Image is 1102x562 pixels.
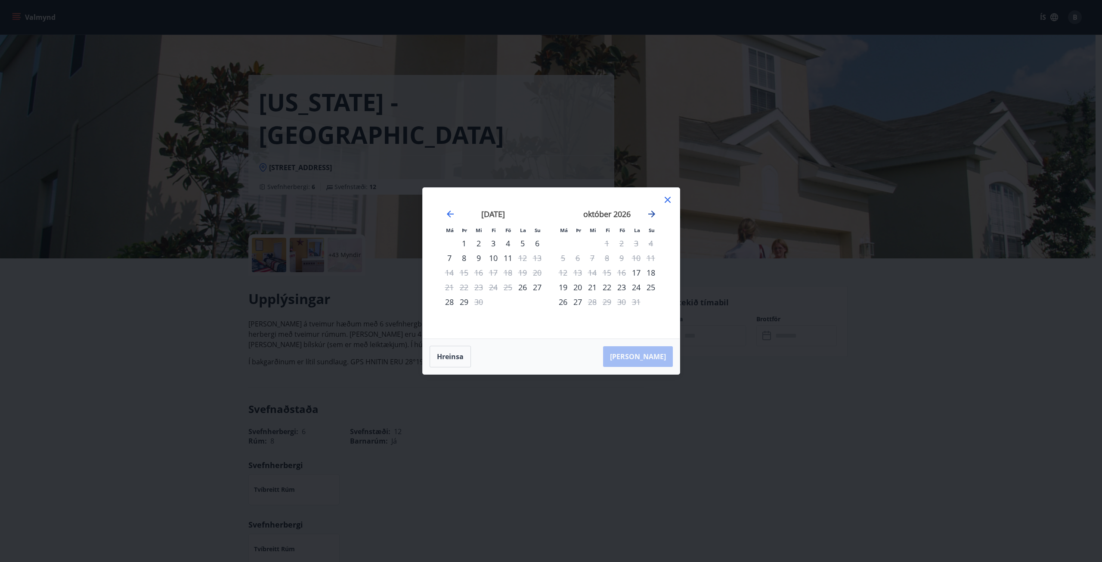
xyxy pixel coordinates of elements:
button: Hreinsa [430,346,471,367]
td: Choose þriðjudagur, 20. október 2026 as your check-in date. It’s available. [570,280,585,295]
td: Not available. sunnudagur, 13. september 2026 [530,251,545,265]
div: Aðeins útritun í boði [471,295,486,309]
small: Su [649,227,655,233]
td: Not available. fimmtudagur, 1. október 2026 [600,236,614,251]
td: Not available. mánudagur, 21. september 2026 [442,280,457,295]
div: 5 [515,236,530,251]
td: Choose fimmtudagur, 10. september 2026 as your check-in date. It’s available. [486,251,501,265]
td: Not available. laugardagur, 10. október 2026 [629,251,644,265]
td: Choose sunnudagur, 25. október 2026 as your check-in date. It’s available. [644,280,658,295]
small: Mi [590,227,596,233]
td: Not available. föstudagur, 9. október 2026 [614,251,629,265]
small: Má [446,227,454,233]
td: Not available. föstudagur, 25. september 2026 [501,280,515,295]
td: Not available. fimmtudagur, 8. október 2026 [600,251,614,265]
td: Not available. laugardagur, 12. september 2026 [515,251,530,265]
td: Choose sunnudagur, 18. október 2026 as your check-in date. It’s available. [644,265,658,280]
td: Choose fimmtudagur, 3. september 2026 as your check-in date. It’s available. [486,236,501,251]
div: Calendar [433,198,669,328]
td: Choose miðvikudagur, 2. september 2026 as your check-in date. It’s available. [471,236,486,251]
td: Choose mánudagur, 7. september 2026 as your check-in date. It’s available. [442,251,457,265]
td: Choose laugardagur, 5. september 2026 as your check-in date. It’s available. [515,236,530,251]
td: Not available. laugardagur, 19. september 2026 [515,265,530,280]
div: 24 [629,280,644,295]
td: Not available. miðvikudagur, 30. september 2026 [471,295,486,309]
div: 2 [471,236,486,251]
td: Choose þriðjudagur, 8. september 2026 as your check-in date. It’s available. [457,251,471,265]
div: 10 [486,251,501,265]
td: Not available. miðvikudagur, 7. október 2026 [585,251,600,265]
small: Þr [462,227,467,233]
td: Choose þriðjudagur, 27. október 2026 as your check-in date. It’s available. [570,295,585,309]
small: Mi [476,227,482,233]
div: 9 [471,251,486,265]
td: Not available. fimmtudagur, 24. september 2026 [486,280,501,295]
td: Not available. sunnudagur, 4. október 2026 [644,236,658,251]
td: Choose laugardagur, 26. september 2026 as your check-in date. It’s available. [515,280,530,295]
small: La [520,227,526,233]
td: Not available. laugardagur, 31. október 2026 [629,295,644,309]
td: Not available. fimmtudagur, 17. september 2026 [486,265,501,280]
small: Fi [492,227,496,233]
td: Not available. þriðjudagur, 6. október 2026 [570,251,585,265]
td: Not available. þriðjudagur, 15. september 2026 [457,265,471,280]
div: 18 [644,265,658,280]
td: Choose mánudagur, 26. október 2026 as your check-in date. It’s available. [556,295,570,309]
td: Choose föstudagur, 11. september 2026 as your check-in date. It’s available. [501,251,515,265]
td: Choose mánudagur, 28. september 2026 as your check-in date. It’s available. [442,295,457,309]
td: Not available. sunnudagur, 11. október 2026 [644,251,658,265]
div: 11 [501,251,515,265]
td: Choose laugardagur, 24. október 2026 as your check-in date. It’s available. [629,280,644,295]
td: Choose miðvikudagur, 9. september 2026 as your check-in date. It’s available. [471,251,486,265]
td: Choose sunnudagur, 27. september 2026 as your check-in date. It’s available. [530,280,545,295]
td: Not available. mánudagur, 5. október 2026 [556,251,570,265]
small: Su [535,227,541,233]
div: 25 [644,280,658,295]
div: 27 [530,280,545,295]
td: Not available. miðvikudagur, 28. október 2026 [585,295,600,309]
div: Aðeins innritun í boði [457,236,471,251]
small: Þr [576,227,581,233]
td: Not available. fimmtudagur, 15. október 2026 [600,265,614,280]
div: Move forward to switch to the next month. [647,209,657,219]
strong: október 2026 [583,209,631,219]
div: 8 [457,251,471,265]
td: Choose miðvikudagur, 21. október 2026 as your check-in date. It’s available. [585,280,600,295]
div: 28 [442,295,457,309]
td: Not available. laugardagur, 3. október 2026 [629,236,644,251]
div: Aðeins innritun í boði [629,265,644,280]
td: Choose sunnudagur, 6. september 2026 as your check-in date. It’s available. [530,236,545,251]
td: Not available. fimmtudagur, 29. október 2026 [600,295,614,309]
small: Fö [619,227,625,233]
td: Choose mánudagur, 19. október 2026 as your check-in date. It’s available. [556,280,570,295]
td: Not available. þriðjudagur, 13. október 2026 [570,265,585,280]
div: 7 [442,251,457,265]
div: 19 [556,280,570,295]
div: Aðeins útritun í boði [585,295,600,309]
td: Not available. þriðjudagur, 22. september 2026 [457,280,471,295]
div: 20 [570,280,585,295]
td: Choose þriðjudagur, 29. september 2026 as your check-in date. It’s available. [457,295,471,309]
div: 27 [570,295,585,309]
div: 23 [614,280,629,295]
strong: [DATE] [481,209,505,219]
td: Not available. föstudagur, 16. október 2026 [614,265,629,280]
div: 3 [486,236,501,251]
td: Not available. föstudagur, 2. október 2026 [614,236,629,251]
td: Not available. mánudagur, 12. október 2026 [556,265,570,280]
td: Choose þriðjudagur, 1. september 2026 as your check-in date. It’s available. [457,236,471,251]
td: Not available. föstudagur, 18. september 2026 [501,265,515,280]
small: Fi [606,227,610,233]
td: Not available. föstudagur, 30. október 2026 [614,295,629,309]
small: Fö [505,227,511,233]
td: Not available. mánudagur, 14. september 2026 [442,265,457,280]
div: Aðeins útritun í boði [515,251,530,265]
div: 21 [585,280,600,295]
td: Choose laugardagur, 17. október 2026 as your check-in date. It’s available. [629,265,644,280]
div: Aðeins innritun í boði [515,280,530,295]
small: Má [560,227,568,233]
td: Choose fimmtudagur, 22. október 2026 as your check-in date. It’s available. [600,280,614,295]
div: 6 [530,236,545,251]
div: 22 [600,280,614,295]
td: Not available. miðvikudagur, 23. september 2026 [471,280,486,295]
